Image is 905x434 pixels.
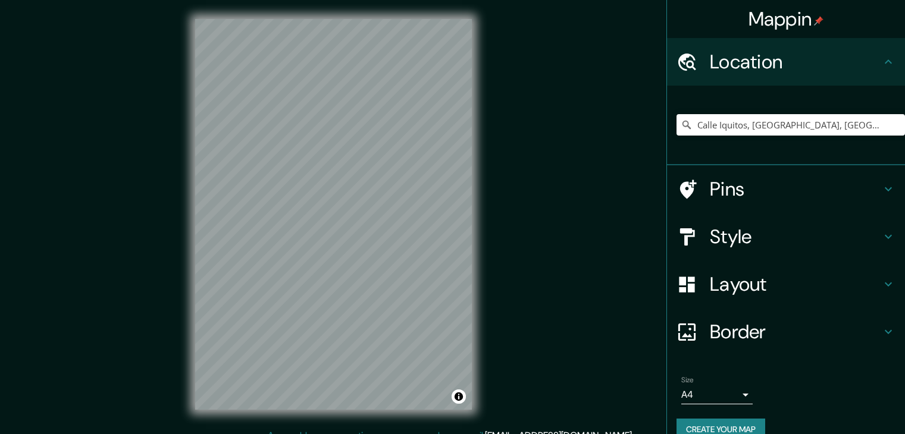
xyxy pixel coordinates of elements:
[667,213,905,260] div: Style
[681,385,753,404] div: A4
[710,225,881,249] h4: Style
[710,177,881,201] h4: Pins
[749,7,824,31] h4: Mappin
[667,165,905,213] div: Pins
[452,389,466,404] button: Toggle attribution
[681,375,694,385] label: Size
[677,114,905,136] input: Pick your city or area
[710,320,881,344] h4: Border
[195,19,472,410] canvas: Map
[667,38,905,86] div: Location
[667,260,905,308] div: Layout
[667,308,905,356] div: Border
[814,16,823,26] img: pin-icon.png
[710,50,881,74] h4: Location
[710,272,881,296] h4: Layout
